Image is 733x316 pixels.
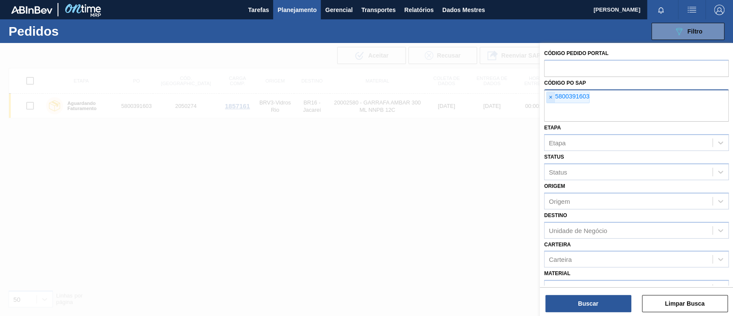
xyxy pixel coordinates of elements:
[442,6,485,13] font: Dados Mestres
[549,169,567,176] font: Status
[549,285,572,292] font: Material
[555,93,589,100] font: 5800391603
[549,256,572,263] font: Carteira
[549,139,566,147] font: Etapa
[544,183,565,189] font: Origem
[544,242,571,248] font: Carteira
[9,24,59,38] font: Pedidos
[325,6,353,13] font: Gerencial
[549,94,552,101] font: ×
[544,125,561,131] font: Etapa
[404,6,433,13] font: Relatórios
[544,270,570,276] font: Material
[549,227,607,234] font: Unidade de Negócio
[11,6,52,14] img: TNhmsLtSVTkK8tSr43FrP2fwEKptu5GPRR3wAAAABJRU5ErkJggg==
[361,6,395,13] font: Transportes
[544,212,567,218] font: Destino
[544,154,564,160] font: Status
[647,4,675,16] button: Notificações
[687,5,697,15] img: ações do usuário
[544,50,608,56] font: Código Pedido Portal
[277,6,316,13] font: Planejamento
[687,28,703,35] font: Filtro
[651,23,724,40] button: Filtro
[593,6,640,13] font: [PERSON_NAME]
[248,6,269,13] font: Tarefas
[549,197,570,205] font: Origem
[544,80,586,86] font: Código PO SAP
[714,5,724,15] img: Sair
